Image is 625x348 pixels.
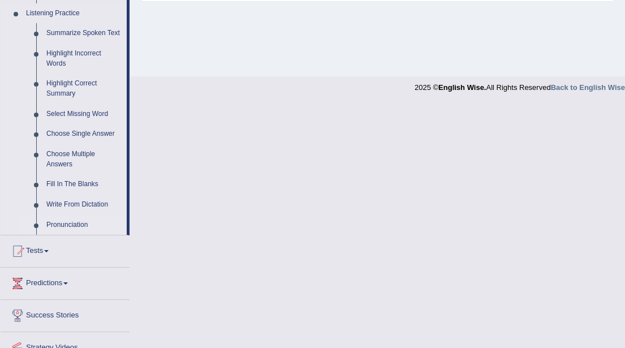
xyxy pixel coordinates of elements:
[41,195,127,215] a: Write From Dictation
[438,83,486,92] strong: English Wise.
[41,144,127,174] a: Choose Multiple Answers
[1,300,130,328] a: Success Stories
[1,268,130,296] a: Predictions
[415,76,625,93] div: 2025 © All Rights Reserved
[41,215,127,235] a: Pronunciation
[21,3,127,24] a: Listening Practice
[41,44,127,74] a: Highlight Incorrect Words
[41,174,127,195] a: Fill In The Blanks
[1,235,130,264] a: Tests
[41,124,127,144] a: Choose Single Answer
[551,83,625,92] a: Back to English Wise
[41,74,127,104] a: Highlight Correct Summary
[41,104,127,124] a: Select Missing Word
[41,23,127,44] a: Summarize Spoken Text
